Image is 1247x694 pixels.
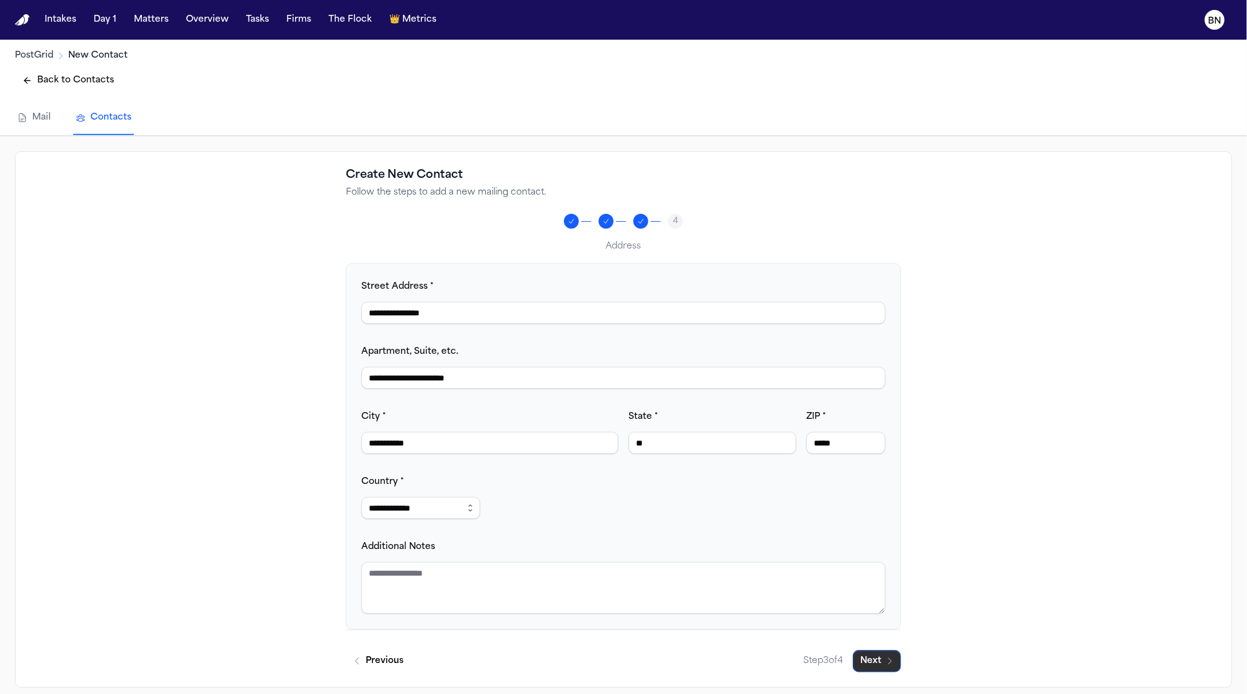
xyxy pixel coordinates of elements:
nav: PostGrid Navigation [15,102,1232,135]
a: Home [15,14,30,26]
span: New Contact [68,50,128,62]
a: Mail [15,102,53,135]
p: Follow the steps to add a new mailing contact. [346,187,901,199]
button: Back to Contacts [15,69,121,92]
button: Previous [346,650,411,672]
button: Matters [129,9,174,31]
span: Address [606,242,641,251]
button: Intakes [40,9,81,31]
button: Day 1 [89,9,121,31]
button: Firms [281,9,316,31]
label: Additional Notes [361,542,435,551]
button: Tasks [241,9,274,31]
label: Street Address * [361,282,434,291]
a: PostGrid [15,50,53,62]
button: crownMetrics [384,9,441,31]
label: State * [628,412,658,421]
button: Next [853,650,901,672]
label: City * [361,412,386,421]
label: ZIP * [806,412,826,421]
button: Overview [181,9,234,31]
span: 4 [673,216,678,226]
label: Apartment, Suite, etc. [361,347,458,356]
span: Step 3 of 4 [803,655,843,667]
button: The Flock [324,9,377,31]
img: Finch Logo [15,14,30,26]
a: Contacts [73,102,134,135]
h2: Create New Contact [346,167,901,184]
label: Country * [361,477,404,486]
nav: Progress [346,214,901,229]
